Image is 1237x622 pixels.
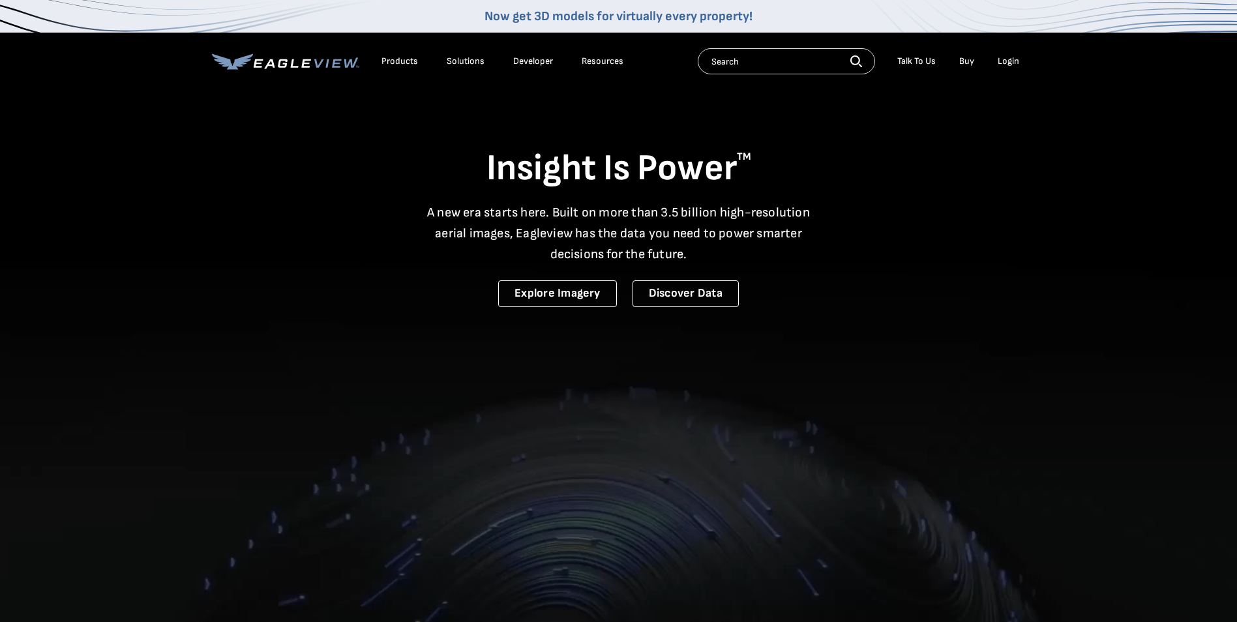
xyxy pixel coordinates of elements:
[419,202,818,265] p: A new era starts here. Built on more than 3.5 billion high-resolution aerial images, Eagleview ha...
[484,8,753,24] a: Now get 3D models for virtually every property!
[498,280,617,307] a: Explore Imagery
[582,55,623,67] div: Resources
[447,55,484,67] div: Solutions
[737,151,751,163] sup: TM
[381,55,418,67] div: Products
[633,280,739,307] a: Discover Data
[513,55,553,67] a: Developer
[897,55,936,67] div: Talk To Us
[698,48,875,74] input: Search
[998,55,1019,67] div: Login
[959,55,974,67] a: Buy
[212,146,1026,192] h1: Insight Is Power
